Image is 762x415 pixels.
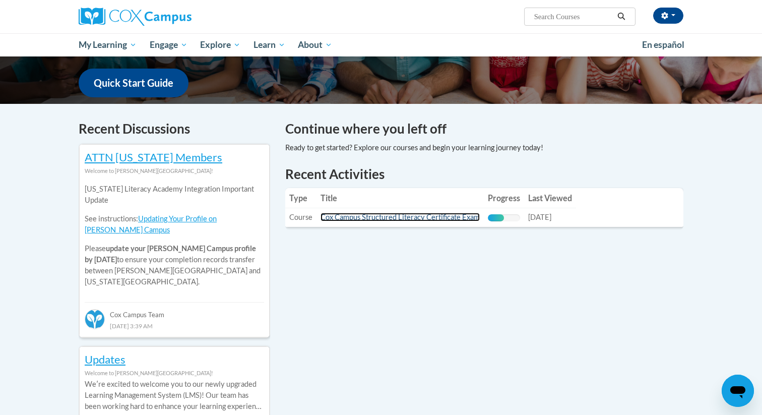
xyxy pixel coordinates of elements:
[642,39,684,50] span: En español
[484,188,524,208] th: Progress
[200,39,240,51] span: Explore
[653,8,683,24] button: Account Settings
[72,33,143,56] a: My Learning
[316,188,484,208] th: Title
[85,352,125,366] a: Updates
[285,165,683,183] h1: Recent Activities
[85,184,264,206] p: [US_STATE] Literacy Academy Integration Important Update
[85,244,256,264] b: update your [PERSON_NAME] Campus profile by [DATE]
[85,379,264,412] p: Weʹre excited to welcome you to our newly upgraded Learning Management System (LMS)! Our team has...
[285,119,683,139] h4: Continue where you left off
[79,8,270,26] a: Cox Campus
[614,11,629,23] button: Search
[524,188,576,208] th: Last Viewed
[533,11,614,23] input: Search Courses
[85,214,217,234] a: Updating Your Profile on [PERSON_NAME] Campus
[79,69,188,97] a: Quick Start Guide
[85,165,264,176] div: Welcome to [PERSON_NAME][GEOGRAPHIC_DATA]!
[289,213,312,221] span: Course
[79,119,270,139] h4: Recent Discussions
[253,39,285,51] span: Learn
[194,33,247,56] a: Explore
[636,34,691,55] a: En español
[292,33,339,56] a: About
[722,375,754,407] iframe: Button to launch messaging window
[85,320,264,331] div: [DATE] 3:39 AM
[85,150,222,164] a: ATTN [US_STATE] Members
[150,39,187,51] span: Engage
[285,188,316,208] th: Type
[143,33,194,56] a: Engage
[79,8,192,26] img: Cox Campus
[321,213,480,221] a: Cox Campus Structured Literacy Certificate Exam
[85,309,105,329] img: Cox Campus Team
[85,368,264,379] div: Welcome to [PERSON_NAME][GEOGRAPHIC_DATA]!
[63,33,698,56] div: Main menu
[298,39,332,51] span: About
[85,302,264,320] div: Cox Campus Team
[85,213,264,235] p: See instructions:
[247,33,292,56] a: Learn
[85,176,264,295] div: Please to ensure your completion records transfer between [PERSON_NAME][GEOGRAPHIC_DATA] and [US_...
[528,213,551,221] span: [DATE]
[79,39,137,51] span: My Learning
[488,214,504,221] div: Progress, %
